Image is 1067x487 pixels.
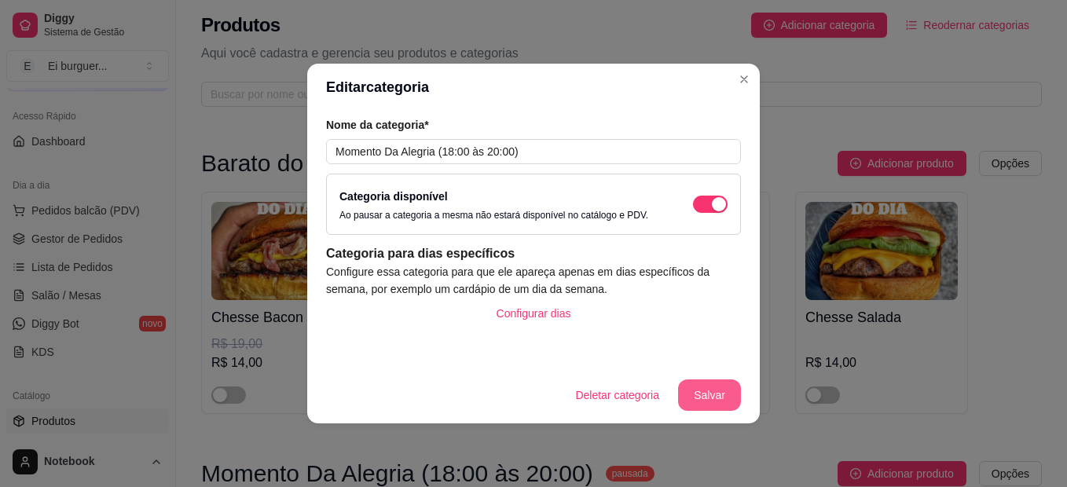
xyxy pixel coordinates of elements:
header: Editar categoria [307,64,760,111]
article: Nome da categoria* [326,117,741,133]
label: Categoria disponível [339,190,448,203]
button: Close [731,67,757,92]
button: Configurar dias [484,298,584,329]
article: Configure essa categoria para que ele apareça apenas em dias específicos da semana, por exemplo u... [326,263,741,298]
button: Salvar [678,379,741,411]
article: Categoria para dias específicos [326,244,741,263]
button: Deletar categoria [563,379,672,411]
p: Ao pausar a categoria a mesma não estará disponível no catálogo e PDV. [339,209,648,222]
